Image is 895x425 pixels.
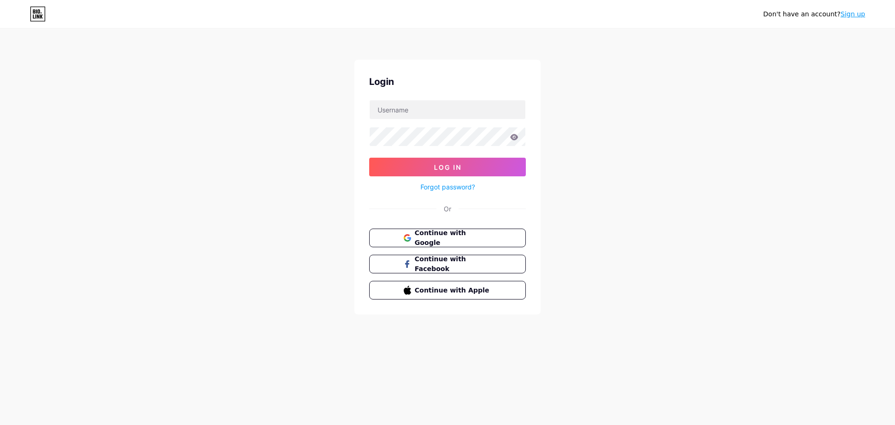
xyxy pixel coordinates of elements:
[434,163,461,171] span: Log In
[369,75,526,89] div: Login
[840,10,865,18] a: Sign up
[763,9,865,19] div: Don't have an account?
[415,286,492,295] span: Continue with Apple
[415,254,492,274] span: Continue with Facebook
[444,204,451,214] div: Or
[369,158,526,176] button: Log In
[369,255,526,273] button: Continue with Facebook
[415,228,492,248] span: Continue with Google
[370,100,525,119] input: Username
[369,281,526,300] button: Continue with Apple
[369,229,526,247] button: Continue with Google
[420,182,475,192] a: Forgot password?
